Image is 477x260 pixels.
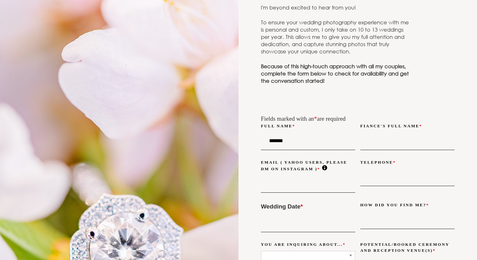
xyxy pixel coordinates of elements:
[261,114,455,123] div: Fields marked with an are required
[360,123,422,129] label: Fiance's Full Name
[261,4,410,84] h4: I'm beyond excited to hear from you! To ensure your wedding photography experience with me is per...
[261,160,355,172] label: Email ( Yahoo users, please DM on instagram )
[360,202,429,208] label: How did you find me?
[261,123,295,129] label: Full Name
[261,203,303,210] span: Wedding Date
[360,242,455,253] label: Potential/Booked Ceremony and Reception Venue(s)
[261,63,409,84] b: Because of this high-touch approach with all my couples, complete the form below to check for ava...
[360,160,396,165] label: Telephone
[261,242,346,247] label: You are inquiring about...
